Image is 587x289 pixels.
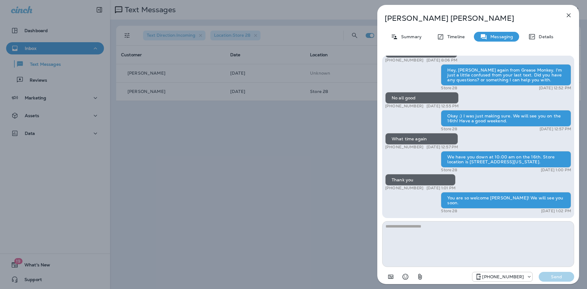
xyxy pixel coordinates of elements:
p: [DATE] 1:01 PM [426,186,456,191]
div: Hey, [PERSON_NAME] again from Grease Monkey. I'm just a little confused from your last text. Did ... [441,64,571,86]
p: [DATE] 8:06 PM [426,58,457,63]
div: What time again [385,133,458,145]
button: Select an emoji [399,271,412,283]
button: Add in a premade template [385,271,397,283]
p: Details [536,34,553,39]
div: Thank you [385,174,456,186]
p: [PHONE_NUMBER] [385,186,423,191]
p: Messaging [487,34,513,39]
p: Store 28 [441,127,457,132]
p: [PERSON_NAME] [PERSON_NAME] [385,14,552,23]
div: Okay :) I was just making sure. We will see you on the 16th! Have a good weekend. [441,110,571,127]
p: [PHONE_NUMBER] [385,104,423,109]
p: [DATE] 12:57 PM [426,145,458,150]
p: Store 28 [441,168,457,172]
p: [PHONE_NUMBER] [482,274,524,279]
p: Store 28 [441,209,457,213]
p: [DATE] 12:55 PM [426,104,459,109]
p: [PHONE_NUMBER] [385,145,423,150]
p: [DATE] 1:02 PM [541,209,571,213]
div: You are so welcome [PERSON_NAME]! We will see you soon. [441,192,571,209]
p: Timeline [444,34,465,39]
div: We have you down at 10:00 am on the 16th. Store location is [STREET_ADDRESS][US_STATE]. [441,151,571,168]
p: Store 28 [441,86,457,91]
p: [DATE] 1:00 PM [541,168,571,172]
div: No all good [385,92,459,104]
p: Summary [398,34,422,39]
p: [PHONE_NUMBER] [385,58,423,63]
div: +1 (208) 858-5823 [472,273,532,280]
p: [DATE] 12:52 PM [539,86,571,91]
p: [DATE] 12:57 PM [540,127,571,132]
